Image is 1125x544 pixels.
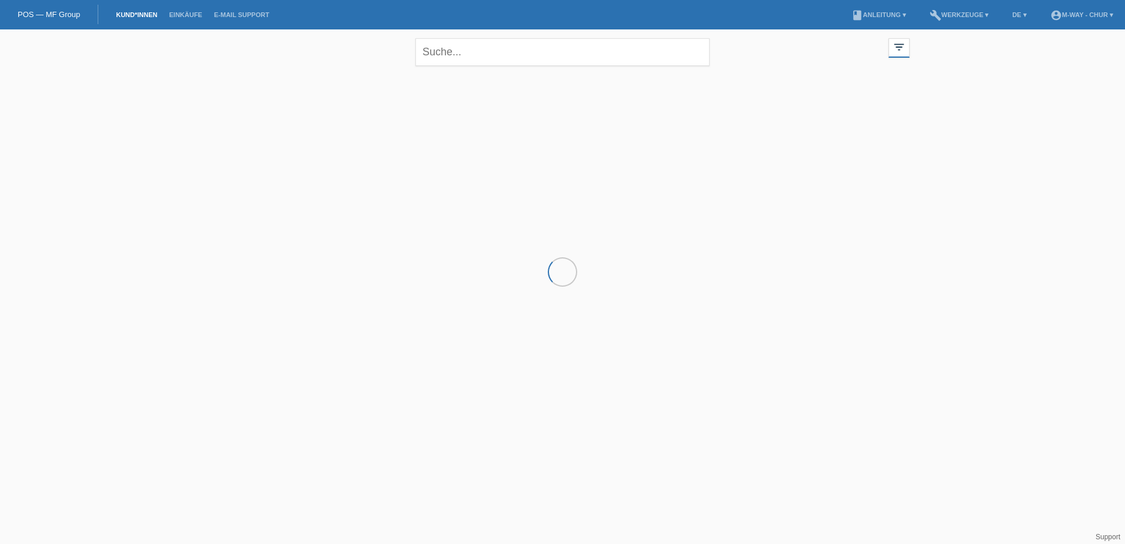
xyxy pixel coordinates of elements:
a: E-Mail Support [208,11,275,18]
a: DE ▾ [1006,11,1032,18]
a: Support [1096,533,1120,541]
i: book [851,9,863,21]
i: filter_list [893,41,906,54]
a: buildWerkzeuge ▾ [924,11,995,18]
input: Suche... [415,38,710,66]
a: Einkäufe [163,11,208,18]
a: account_circlem-way - Chur ▾ [1044,11,1119,18]
a: bookAnleitung ▾ [846,11,912,18]
i: build [930,9,941,21]
a: Kund*innen [110,11,163,18]
a: POS — MF Group [18,10,80,19]
i: account_circle [1050,9,1062,21]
